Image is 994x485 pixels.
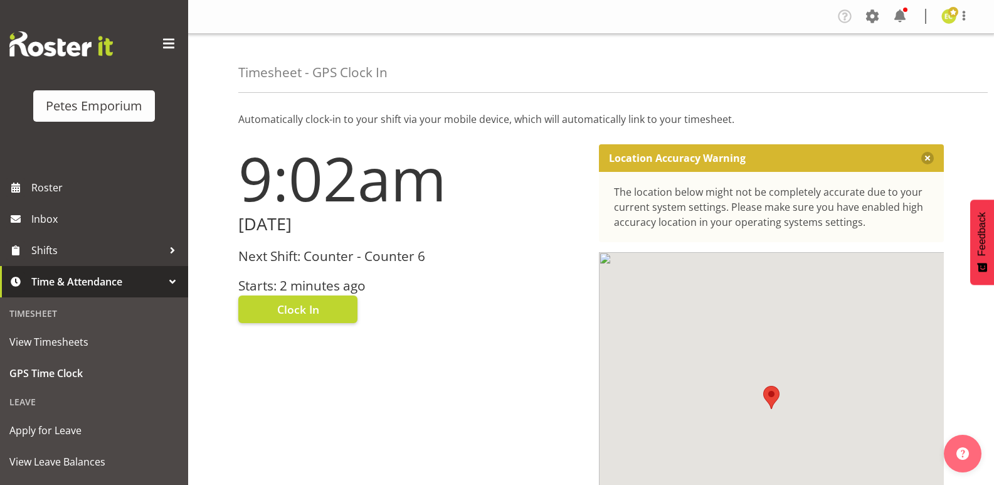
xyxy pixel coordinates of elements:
span: Roster [31,178,182,197]
span: GPS Time Clock [9,364,179,383]
div: Leave [3,389,185,415]
div: The location below might not be completely accurate due to your current system settings. Please m... [614,184,929,230]
div: Petes Emporium [46,97,142,115]
h4: Timesheet - GPS Clock In [238,65,388,80]
h1: 9:02am [238,144,584,212]
span: Shifts [31,241,163,260]
p: Location Accuracy Warning [609,152,746,164]
span: Clock In [277,301,319,317]
p: Automatically clock-in to your shift via your mobile device, which will automatically link to you... [238,112,944,127]
span: View Leave Balances [9,452,179,471]
a: View Leave Balances [3,446,185,477]
span: Inbox [31,210,182,228]
button: Clock In [238,296,357,323]
img: emma-croft7499.jpg [941,9,956,24]
img: help-xxl-2.png [956,447,969,460]
div: Timesheet [3,301,185,326]
button: Close message [921,152,934,164]
img: Rosterit website logo [9,31,113,56]
h2: [DATE] [238,215,584,234]
span: Apply for Leave [9,421,179,440]
h3: Starts: 2 minutes ago [238,279,584,293]
span: Feedback [976,212,988,256]
a: GPS Time Clock [3,358,185,389]
h3: Next Shift: Counter - Counter 6 [238,249,584,264]
span: Time & Attendance [31,272,163,291]
button: Feedback - Show survey [970,200,994,285]
a: View Timesheets [3,326,185,358]
span: View Timesheets [9,333,179,351]
a: Apply for Leave [3,415,185,446]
